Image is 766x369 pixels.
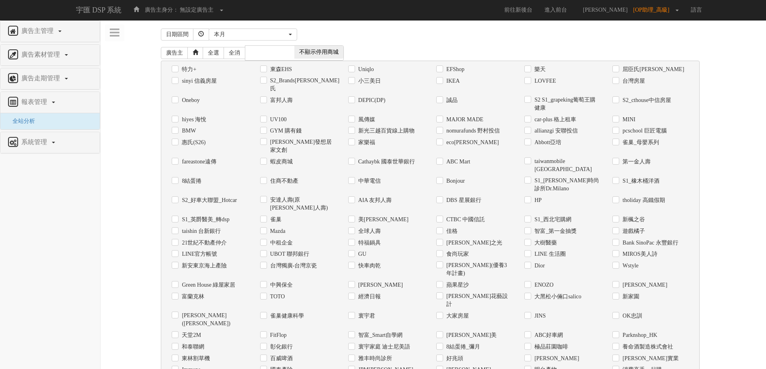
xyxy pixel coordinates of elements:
label: 新楓之谷 [620,216,645,224]
label: allianzgi 安聯投信 [532,127,578,135]
label: 新安東京海上產險 [180,262,227,270]
label: 彰化銀行 [268,343,293,351]
label: 8結蛋捲 [180,177,201,185]
label: UBOT 聯邦銀行 [268,250,309,258]
label: 台灣獨廣-台灣京瓷 [268,262,317,270]
button: 本月 [209,29,297,41]
label: [PERSON_NAME]花藝設計 [444,292,512,308]
label: 極品莊園咖啡 [532,343,568,351]
label: TOTO [268,293,285,301]
label: S1_英爵醫美_轉dsp [180,216,229,224]
label: 遊戲橘子 [620,227,645,235]
label: 寰宇君 [356,312,375,320]
label: EFShop [444,65,464,73]
label: pcschool 巨匠電腦 [620,127,666,135]
label: 中華電信 [356,177,381,185]
label: 雀巢_母嬰系列 [620,139,659,147]
label: 寰宇家庭 迪士尼美語 [356,343,411,351]
label: taiwanmobile [GEOGRAPHIC_DATA] [532,157,600,173]
label: 特福鍋具 [356,239,381,247]
label: 新光三越百貨線上購物 [356,127,415,135]
label: 蝦皮商城 [268,158,293,166]
label: 小三美日 [356,77,381,85]
label: 8結蛋捲_彌月 [444,343,480,351]
label: 美[PERSON_NAME] [356,216,409,224]
label: DBS 星展銀行 [444,196,481,204]
label: Cathaybk 國泰世華銀行 [356,158,415,166]
label: 好兆頭 [444,355,463,363]
label: [PERSON_NAME] [532,355,579,363]
label: OK忠訓 [620,312,642,320]
label: taishin 台新銀行 [180,227,221,235]
a: 廣告主管理 [6,25,94,38]
label: Uniqlo [356,65,374,73]
label: [PERSON_NAME]實業 [620,355,678,363]
label: 中租企金 [268,239,293,247]
a: 系統管理 [6,136,94,149]
label: 惠氏(S26) [180,139,205,147]
label: nomurafunds 野村投信 [444,127,500,135]
label: eco[PERSON_NAME] [444,139,499,147]
label: S2_Brands[PERSON_NAME]氏 [268,77,336,93]
label: [PERSON_NAME](優養3年計畫) [444,261,512,277]
label: 家樂福 [356,139,375,147]
label: fareastone遠傳 [180,158,216,166]
label: 食尚玩家 [444,250,469,258]
label: 富蘭克林 [180,293,204,301]
label: LOVFEE [532,77,556,85]
a: 全消 [224,47,245,59]
span: 系統管理 [19,139,51,145]
label: LINE官方帳號 [180,250,217,258]
label: BMW [180,127,196,135]
label: 誠品 [444,96,458,104]
span: 報表管理 [19,98,51,105]
a: 全選 [203,47,224,59]
label: AIA 友邦人壽 [356,196,392,204]
label: 風傳媒 [356,116,375,124]
label: 經濟日報 [356,293,381,301]
label: CTBC 中國信託 [444,216,485,224]
label: Green House 綠屋家居 [180,281,235,289]
label: Dior [532,262,545,270]
label: S2_好車大聯盟_Hotcar [180,196,237,204]
label: 天堂2M [180,331,201,339]
label: 第一金人壽 [620,158,651,166]
label: Oneboy [180,96,199,104]
label: UV100 [268,116,287,124]
label: ABC Mart [444,158,470,166]
label: 雅丰時尚診所 [356,355,392,363]
label: 快車肉乾 [356,262,381,270]
span: 廣告走期管理 [19,75,64,82]
label: 智富_第一金抽獎 [532,227,577,235]
label: ENOZO [532,281,553,289]
label: MINI [620,116,635,124]
label: tholiday 高鐵假期 [620,196,665,204]
a: 全站分析 [6,118,35,124]
label: [PERSON_NAME]之光 [444,239,502,247]
label: S2 S1_grapeking葡萄王購健康 [532,96,600,112]
div: 本月 [214,31,287,39]
label: 21世紀不動產仲介 [180,239,227,247]
label: 和泰聯網 [180,343,204,351]
label: [PERSON_NAME]美 [444,331,497,339]
label: Wstyle [620,262,639,270]
label: Parknshop_HK [620,331,657,339]
label: [PERSON_NAME]發想居家文創 [268,138,336,154]
label: Bonjour [444,177,465,185]
label: Abbott亞培 [532,139,561,147]
label: 樂天 [532,65,546,73]
label: 佳格 [444,227,458,235]
a: 廣告素材管理 [6,49,94,61]
label: 住商不動產 [268,177,298,185]
label: hiyes 海悅 [180,116,206,124]
label: 智富_Smart自學網 [356,331,403,339]
label: 屈臣氏[PERSON_NAME] [620,65,684,73]
label: 富邦人壽 [268,96,293,104]
span: [OP助理_高級] [633,7,674,13]
a: 廣告走期管理 [6,72,94,85]
label: Mazda [268,227,285,235]
label: MIROS美人詩 [620,250,657,258]
label: 雀巢健康科學 [268,312,304,320]
label: 安達人壽(原[PERSON_NAME]人壽) [268,196,336,212]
